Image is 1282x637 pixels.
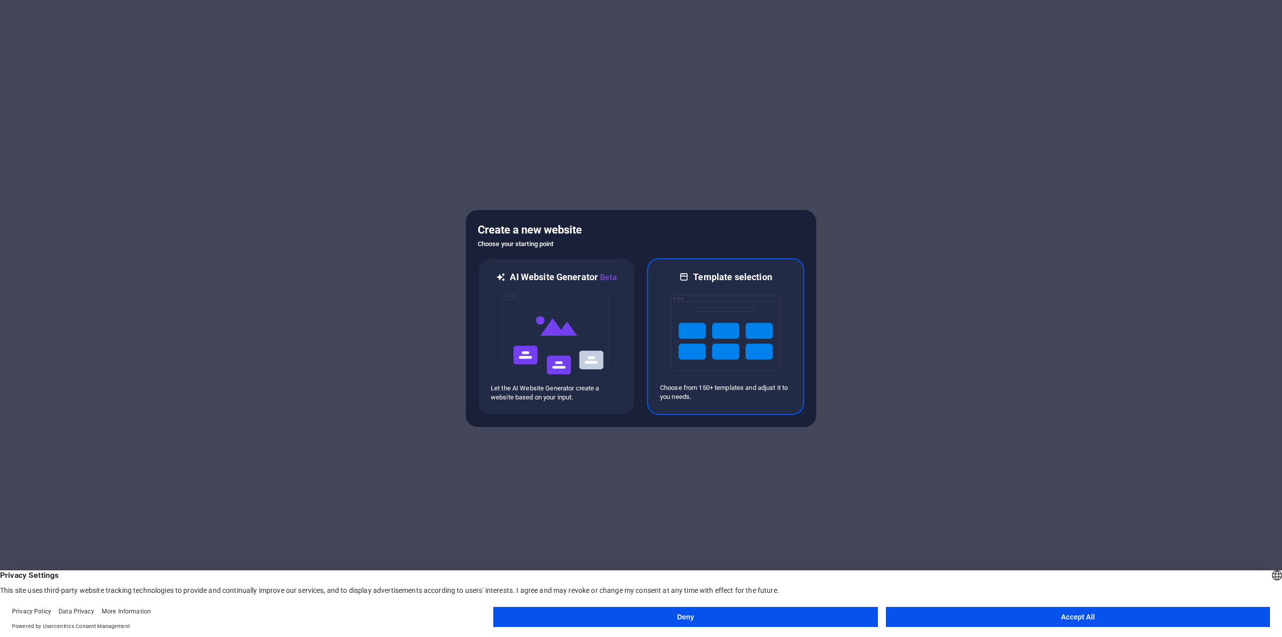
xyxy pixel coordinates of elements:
[693,271,772,283] h6: Template selection
[598,273,617,282] span: Beta
[478,222,804,238] h5: Create a new website
[510,271,616,284] h6: AI Website Generator
[478,258,635,415] div: AI Website GeneratorBetaaiLet the AI Website Generator create a website based on your input.
[478,238,804,250] h6: Choose your starting point
[660,383,791,401] p: Choose from 150+ templates and adjust it to you needs.
[491,384,622,402] p: Let the AI Website Generator create a website based on your input.
[501,284,611,384] img: ai
[647,258,804,415] div: Template selectionChoose from 150+ templates and adjust it to you needs.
